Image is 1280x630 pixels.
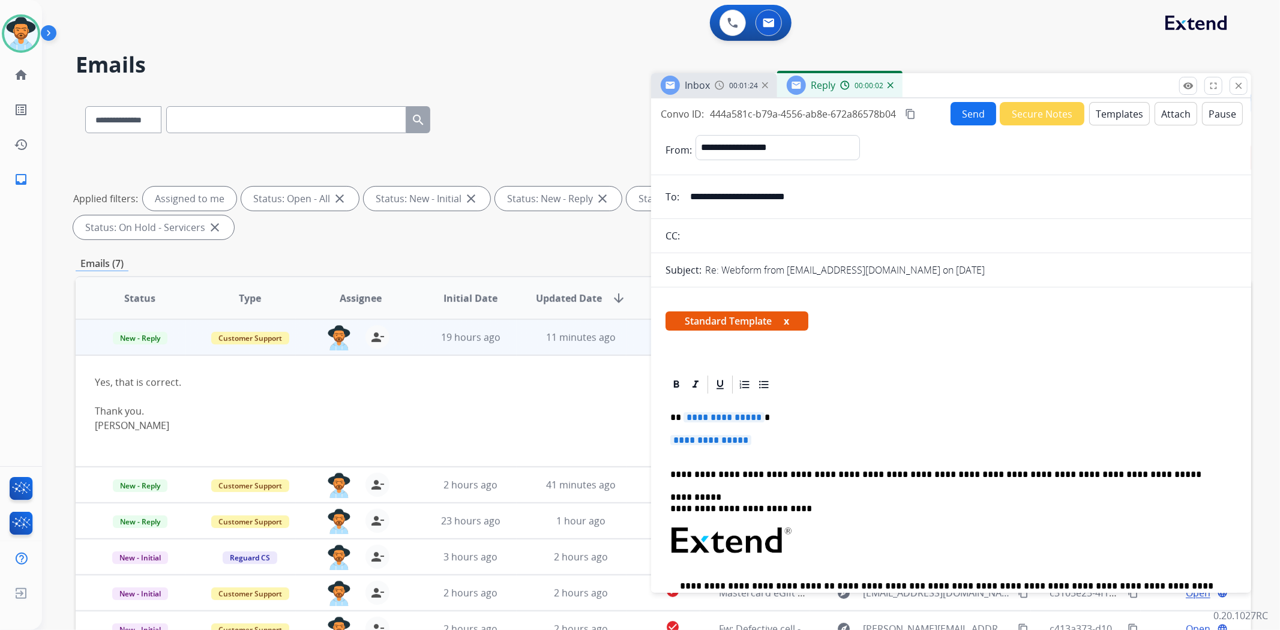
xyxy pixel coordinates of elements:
span: 2 hours ago [554,586,608,599]
button: Pause [1202,102,1243,125]
span: Inbox [685,79,710,92]
button: x [784,314,789,328]
mat-icon: person_remove [370,550,385,564]
span: 2 hours ago [443,478,497,491]
mat-icon: content_copy [1018,587,1029,598]
span: Open [1186,586,1210,600]
img: agent-avatar [327,509,351,534]
p: 0.20.1027RC [1213,608,1268,623]
img: avatar [4,17,38,50]
mat-icon: list_alt [14,103,28,117]
img: agent-avatar [327,545,351,570]
div: Bold [667,376,685,394]
mat-icon: arrow_downward [611,291,626,305]
div: Underline [711,376,729,394]
span: 1 hour ago [556,514,605,527]
mat-icon: close [464,191,478,206]
span: [EMAIL_ADDRESS][DOMAIN_NAME] [863,586,1011,600]
div: Assigned to me [143,187,236,211]
div: Yes, that is correct. [95,375,1012,433]
p: To: [666,190,679,204]
div: Thank you. [95,404,1012,418]
span: Updated Date [536,291,602,305]
mat-icon: search [411,113,425,127]
mat-icon: history [14,137,28,152]
span: Initial Date [443,291,497,305]
mat-icon: close [332,191,347,206]
span: 2 hours ago [554,550,608,563]
h2: Emails [76,53,1251,77]
button: Send [951,102,996,125]
div: Status: Open - All [241,187,359,211]
div: Ordered List [736,376,754,394]
span: Customer Support [211,479,289,492]
mat-icon: close [595,191,610,206]
p: CC: [666,229,680,243]
span: New - Initial [112,551,168,564]
mat-icon: content_copy [905,109,916,119]
span: Customer Support [211,515,289,528]
img: agent-avatar [327,325,351,350]
span: 19 hours ago [441,331,500,344]
div: [PERSON_NAME] [95,418,1012,433]
mat-icon: close [208,220,222,235]
mat-icon: person_remove [370,478,385,492]
p: Emails (7) [76,256,128,271]
span: 23 hours ago [441,514,500,527]
mat-icon: person_remove [370,330,385,344]
span: New - Initial [112,587,168,600]
mat-icon: language [1217,587,1228,598]
span: 41 minutes ago [546,478,616,491]
mat-icon: person_remove [370,586,385,600]
span: Standard Template [666,311,808,331]
span: Reply [811,79,835,92]
div: Italic [687,376,705,394]
mat-icon: content_copy [1128,587,1138,598]
span: 00:00:02 [855,81,883,91]
span: 3 hours ago [443,550,497,563]
div: Status: New - Initial [364,187,490,211]
span: Assignee [340,291,382,305]
span: 444a581c-b79a-4556-ab8e-672a86578b04 [710,107,896,121]
img: agent-avatar [327,581,351,606]
div: Status: New - Reply [495,187,622,211]
p: From: [666,143,692,157]
mat-icon: home [14,68,28,82]
div: Bullet List [755,376,773,394]
span: Mastercard eGift Card [720,586,820,599]
button: Templates [1089,102,1150,125]
p: Re: Webform from [EMAIL_ADDRESS][DOMAIN_NAME] on [DATE] [705,263,985,277]
span: 00:01:24 [729,81,758,91]
span: New - Reply [113,332,167,344]
mat-icon: fullscreen [1208,80,1219,91]
p: Subject: [666,263,702,277]
span: Customer Support [211,587,289,600]
mat-icon: explore [837,586,851,600]
p: Convo ID: [661,107,704,121]
span: Type [239,291,261,305]
mat-icon: close [1233,80,1244,91]
span: c3105e25-4f15-4de8-af48-c51aff3b68ce [1050,586,1225,599]
span: 11 minutes ago [546,331,616,344]
img: agent-avatar [327,473,351,498]
span: Customer Support [211,332,289,344]
span: New - Reply [113,479,167,492]
button: Secure Notes [1000,102,1084,125]
span: Status [124,291,155,305]
mat-icon: inbox [14,172,28,187]
p: Applied filters: [73,191,138,206]
button: Attach [1155,102,1197,125]
div: Status: On-hold – Internal [626,187,783,211]
span: Reguard CS [223,551,277,564]
mat-icon: person_remove [370,514,385,528]
span: New - Reply [113,515,167,528]
span: 2 hours ago [443,586,497,599]
mat-icon: remove_red_eye [1183,80,1194,91]
div: Status: On Hold - Servicers [73,215,234,239]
